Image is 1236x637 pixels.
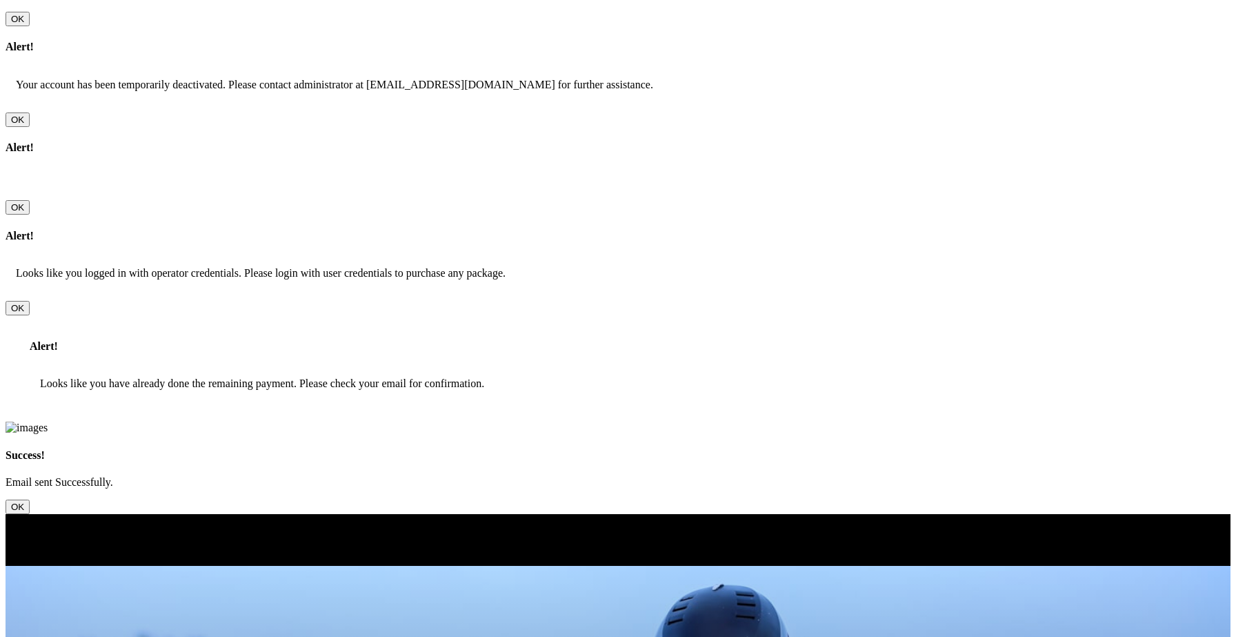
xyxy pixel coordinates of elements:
[6,201,30,213] a: Close
[6,41,1230,53] h4: Alert!
[6,500,30,514] input: OK
[6,141,1230,154] h4: Alert!
[6,449,1230,462] h4: Success!
[6,112,30,127] input: OK
[6,302,30,313] a: Close
[6,113,30,125] a: Close
[6,200,30,215] input: OK
[6,500,30,512] a: Close
[30,367,1206,400] p: Looks like you have already done the remaining payment. Please check your email for confirmation.
[6,476,1230,489] p: Email sent Successfully.
[6,12,30,26] input: Close
[6,230,1230,242] h4: Alert!
[6,257,1230,290] p: Looks like you logged in with operator credentials. Please login with user credentials to purchas...
[30,340,1206,353] h4: Alert!
[6,68,1230,101] p: Your account has been temporarily deactivated. Please contact administrator at [EMAIL_ADDRESS][DO...
[6,301,30,315] input: OK
[6,422,48,434] img: images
